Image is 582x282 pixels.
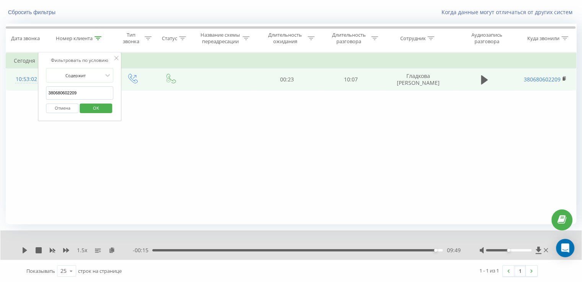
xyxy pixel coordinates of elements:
div: Accessibility label [434,249,437,252]
button: Отмена [46,104,79,113]
span: строк на странице [78,267,122,274]
span: OK [85,102,107,114]
div: Тип звонка [120,32,143,45]
div: 1 - 1 из 1 [479,267,499,274]
button: Сбросить фильтры [6,9,59,16]
td: 00:23 [255,68,319,91]
span: 09:49 [447,246,460,254]
input: Введите значение [46,86,114,100]
span: - 00:15 [133,246,152,254]
div: Дата звонка [11,35,40,42]
div: Open Intercom Messenger [556,239,574,257]
div: Фильтровать по условию [46,57,114,64]
button: OK [80,104,112,113]
div: Accessibility label [507,249,510,252]
a: 1 [514,266,526,276]
div: Длительность разговора [328,32,369,45]
div: Номер клиента [56,35,93,42]
span: Показывать [26,267,55,274]
div: Название схемы переадресации [200,32,241,45]
div: Сотрудник [400,35,425,42]
div: 25 [60,267,67,275]
span: 1.5 x [77,246,87,254]
div: Куда звонили [527,35,559,42]
td: Сегодня [6,53,576,68]
div: Статус [162,35,177,42]
td: Гладкова [PERSON_NAME] [383,68,454,91]
a: 380680602209 [524,76,561,83]
div: Длительность ожидания [265,32,306,45]
div: Аудиозапись разговора [462,32,512,45]
a: Когда данные могут отличаться от других систем [442,8,576,16]
td: 10:07 [319,68,382,91]
div: 10:53:02 [14,72,39,87]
